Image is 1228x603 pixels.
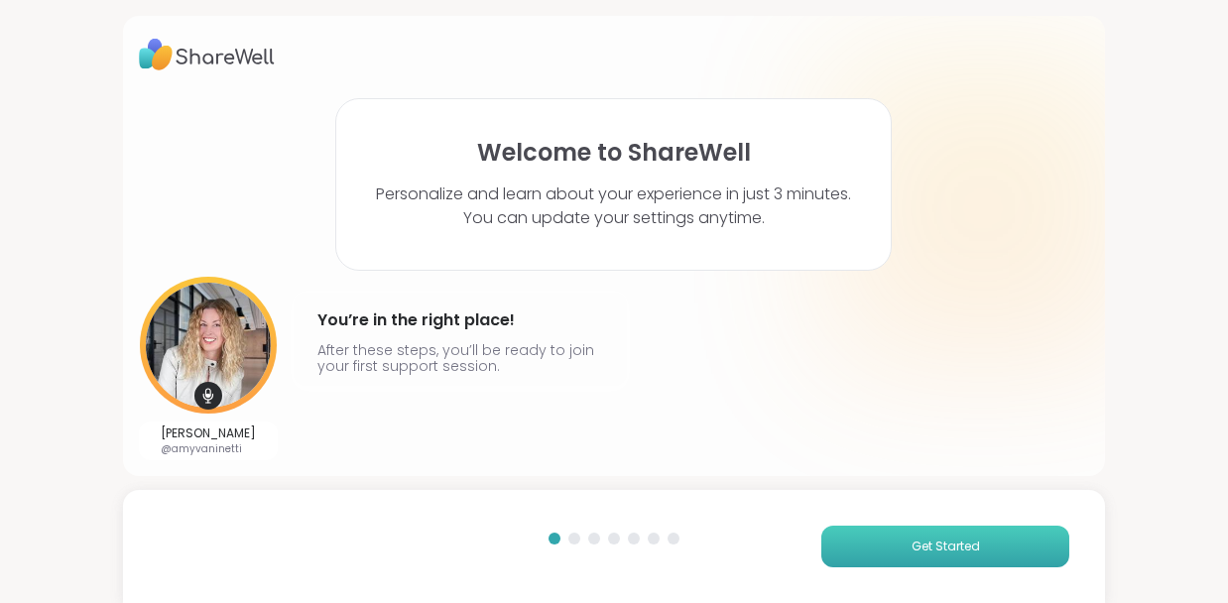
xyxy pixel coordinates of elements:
[161,441,256,456] p: @amyvaninetti
[821,526,1069,567] button: Get Started
[376,182,851,230] p: Personalize and learn about your experience in just 3 minutes. You can update your settings anytime.
[912,538,980,555] span: Get Started
[477,139,751,167] h1: Welcome to ShareWell
[194,382,222,410] img: mic icon
[317,304,603,336] h4: You’re in the right place!
[317,342,603,374] p: After these steps, you’ll be ready to join your first support session.
[140,277,277,414] img: User image
[139,32,275,77] img: ShareWell Logo
[161,425,256,441] p: [PERSON_NAME]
